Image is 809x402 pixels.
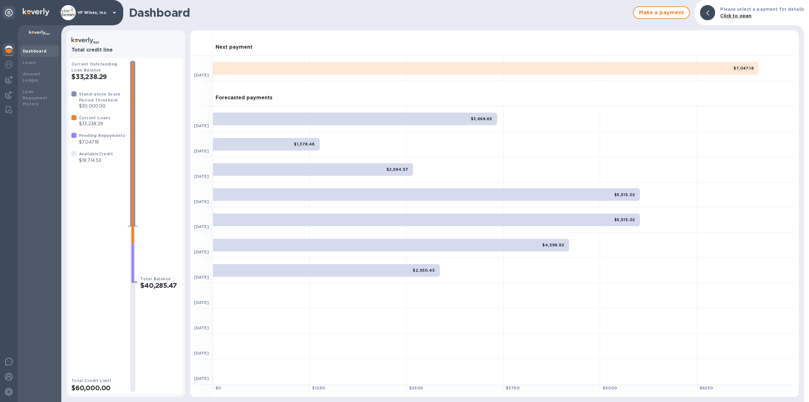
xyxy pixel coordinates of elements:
img: Logo [23,8,49,16]
b: $1,378.48 [294,142,315,146]
p: $33,238.29 [79,121,111,127]
h1: Dashboard [129,6,630,19]
b: [DATE] [194,73,209,77]
b: [DATE] [194,275,209,280]
b: Total Balance [140,276,171,281]
p: VF Wines, Inc. [77,10,109,15]
b: $2,584.57 [386,167,408,172]
b: Account Ledger [23,71,41,83]
b: $5,515.02 [614,192,635,197]
b: $ 1250 [312,386,325,390]
h2: $33,238.29 [71,73,125,81]
b: [DATE] [194,174,209,179]
b: [DATE] [194,325,209,330]
p: $19,714.53 [79,157,113,164]
b: Loans [23,60,36,65]
div: Unpin categories [3,6,15,19]
b: [DATE] [194,300,209,305]
button: Make a payment [633,6,690,19]
b: Click to open [720,13,751,18]
b: Current Outstanding Loan Balance [71,62,118,72]
b: $ 5000 [603,386,617,390]
span: Make a payment [639,9,684,16]
b: $ 6250 [700,386,713,390]
b: Please select a payment for details [720,7,804,12]
b: Current Loans [79,115,111,120]
b: Dashboard [23,49,47,53]
b: $4,598.92 [542,243,564,247]
img: Foreign exchange [5,61,13,68]
h3: Total credit line [71,47,180,53]
b: [DATE] [194,123,209,128]
b: $ 0 [216,386,221,390]
b: $ 2500 [409,386,423,390]
b: $2,930.45 [413,268,435,273]
b: $3,668.65 [471,116,492,121]
h3: Forecasted payments [216,95,272,101]
b: [DATE] [194,351,209,356]
h3: Next payment [216,44,252,50]
b: $5,515.02 [614,217,635,222]
b: $ 3750 [506,386,520,390]
b: Total Credit Limit [71,378,111,383]
b: Pending Repayments [79,133,125,138]
b: [DATE] [194,224,209,229]
b: [DATE] [194,250,209,254]
h2: $60,000.00 [71,384,125,392]
p: $7,047.18 [79,139,125,145]
h2: $40,285.47 [140,281,180,289]
b: [DATE] [194,149,209,153]
p: $30,000.00 [79,103,125,109]
b: [DATE] [194,199,209,204]
b: $7,047.18 [733,66,754,71]
b: Available Credit [79,152,113,156]
b: Stand-alone Grace Period Threshold [79,92,121,102]
b: Loan Repayment History [23,89,47,107]
b: [DATE] [194,376,209,381]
